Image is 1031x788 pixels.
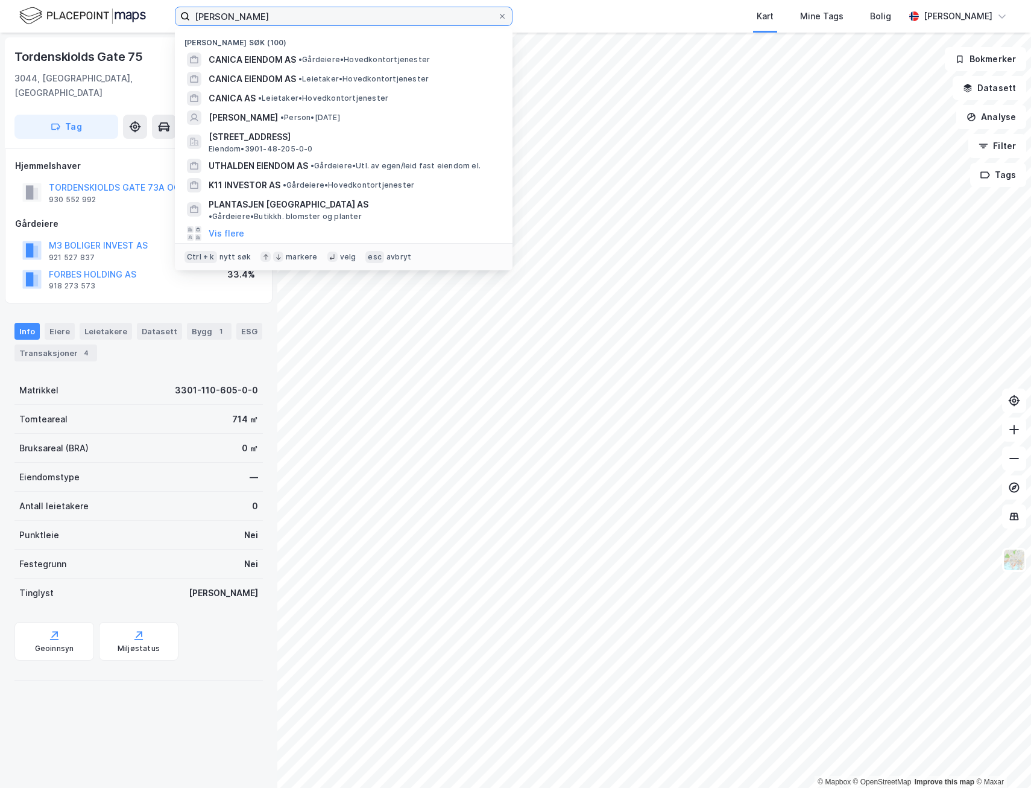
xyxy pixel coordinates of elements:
[924,9,992,24] div: [PERSON_NAME]
[19,383,58,398] div: Matrikkel
[14,47,145,66] div: Tordenskiolds Gate 75
[209,144,313,154] span: Eiendom • 3901-48-205-0-0
[971,730,1031,788] iframe: Chat Widget
[80,323,132,340] div: Leietakere
[365,251,384,263] div: esc
[19,441,89,456] div: Bruksareal (BRA)
[870,9,891,24] div: Bolig
[19,470,80,485] div: Eiendomstype
[19,557,66,571] div: Festegrunn
[189,586,258,600] div: [PERSON_NAME]
[35,644,74,653] div: Geoinnsyn
[15,217,262,231] div: Gårdeiere
[209,212,212,221] span: •
[340,252,356,262] div: velg
[14,71,194,100] div: 3044, [GEOGRAPHIC_DATA], [GEOGRAPHIC_DATA]
[311,161,481,171] span: Gårdeiere • Utl. av egen/leid fast eiendom el.
[209,91,256,106] span: CANICA AS
[45,323,75,340] div: Eiere
[209,72,296,86] span: CANICA EIENDOM AS
[227,267,255,282] div: 33.4%
[298,55,430,65] span: Gårdeiere • Hovedkontortjenester
[187,323,232,340] div: Bygg
[298,74,429,84] span: Leietaker • Hovedkontortjenester
[14,115,118,139] button: Tag
[853,778,912,786] a: OpenStreetMap
[286,252,317,262] div: markere
[190,7,497,25] input: Søk på adresse, matrikkel, gårdeiere, leietakere eller personer
[19,528,59,542] div: Punktleie
[219,252,251,262] div: nytt søk
[800,9,843,24] div: Mine Tags
[209,226,244,241] button: Vis flere
[80,347,92,359] div: 4
[818,778,851,786] a: Mapbox
[209,110,278,125] span: [PERSON_NAME]
[283,180,286,189] span: •
[298,74,302,83] span: •
[283,180,414,190] span: Gårdeiere • Hovedkontortjenester
[19,5,146,27] img: logo.f888ab2527a4732fd821a326f86c7f29.svg
[250,470,258,485] div: —
[215,325,227,337] div: 1
[209,178,280,192] span: K11 INVESTOR AS
[184,251,217,263] div: Ctrl + k
[311,161,314,170] span: •
[209,212,362,221] span: Gårdeiere • Butikkh. blomster og planter
[209,52,296,67] span: CANICA EIENDOM AS
[252,499,258,513] div: 0
[209,130,498,144] span: [STREET_ADDRESS]
[137,323,182,340] div: Datasett
[49,281,95,291] div: 918 273 573
[953,76,1026,100] button: Datasett
[242,441,258,456] div: 0 ㎡
[258,94,262,103] span: •
[19,586,54,600] div: Tinglyst
[49,195,96,205] div: 930 552 992
[19,499,89,513] div: Antall leietakere
[386,252,411,262] div: avbryt
[244,557,258,571] div: Nei
[970,163,1026,187] button: Tags
[258,94,388,103] span: Leietaker • Hovedkontortjenester
[757,9,774,24] div: Kart
[209,197,368,212] span: PLANTASJEN [GEOGRAPHIC_DATA] AS
[209,159,308,173] span: UTHALDEN EIENDOM AS
[14,323,40,340] div: Info
[280,113,284,122] span: •
[14,345,97,361] div: Transaksjoner
[236,323,262,340] div: ESG
[49,253,95,262] div: 921 527 837
[945,47,1026,71] button: Bokmerker
[232,412,258,427] div: 714 ㎡
[19,412,68,427] div: Tomteareal
[968,134,1026,158] button: Filter
[1003,548,1026,571] img: Z
[175,383,258,398] div: 3301-110-605-0-0
[280,113,340,122] span: Person • [DATE]
[118,644,160,653] div: Miljøstatus
[298,55,302,64] span: •
[956,105,1026,129] button: Analyse
[915,778,974,786] a: Improve this map
[15,159,262,173] div: Hjemmelshaver
[244,528,258,542] div: Nei
[175,28,512,50] div: [PERSON_NAME] søk (100)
